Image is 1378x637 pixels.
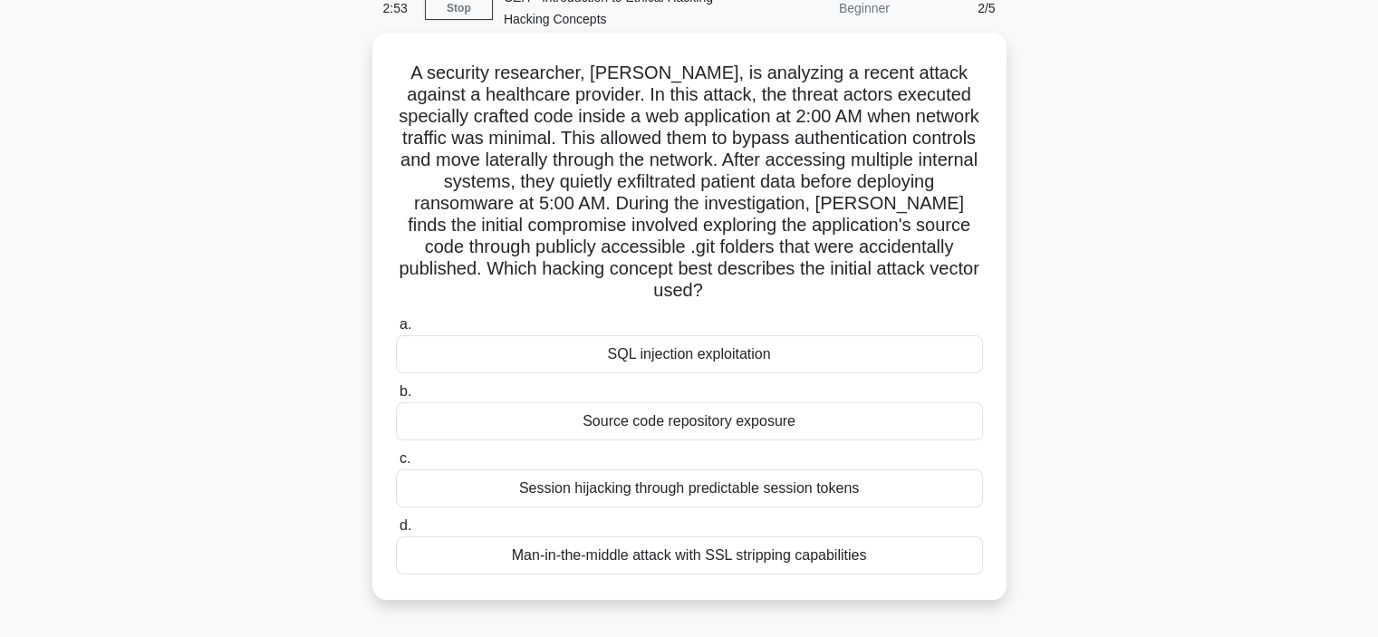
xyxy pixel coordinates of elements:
h5: A security researcher, [PERSON_NAME], is analyzing a recent attack against a healthcare provider.... [394,62,985,303]
div: Man-in-the-middle attack with SSL stripping capabilities [396,536,983,574]
span: d. [400,517,411,533]
span: b. [400,383,411,399]
div: Source code repository exposure [396,402,983,440]
div: SQL injection exploitation [396,335,983,373]
span: a. [400,316,411,332]
div: Session hijacking through predictable session tokens [396,469,983,507]
span: c. [400,450,410,466]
